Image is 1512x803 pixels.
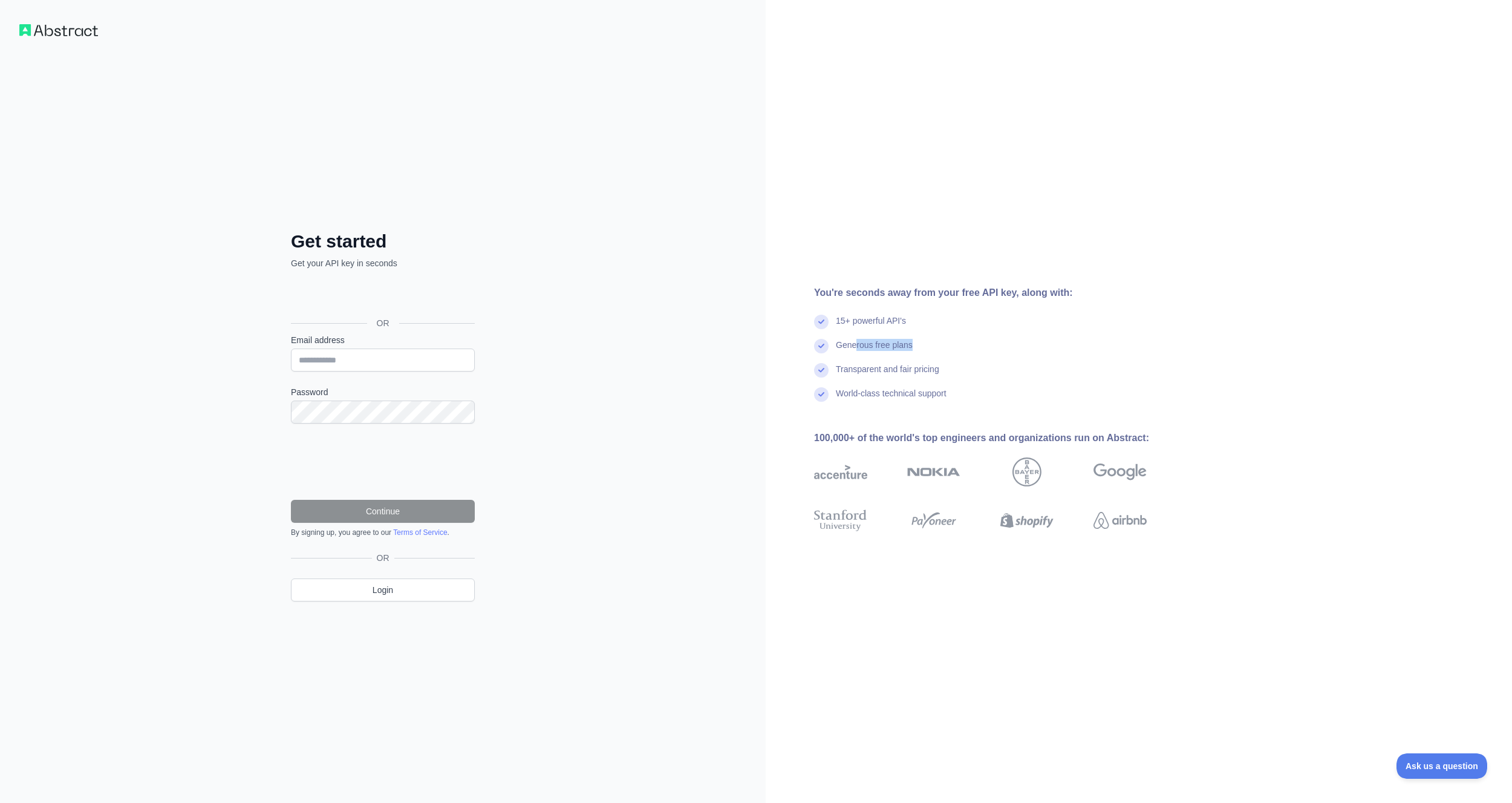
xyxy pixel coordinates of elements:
button: Continue [291,500,475,523]
a: Terms of Service [393,528,447,537]
div: By signing up, you agree to our . [291,528,475,537]
a: Login [291,578,475,601]
img: check mark [814,363,829,378]
img: shopify [1000,507,1054,534]
div: Generous free plans [836,339,913,363]
img: accenture [814,457,867,487]
div: World-class technical support [836,387,947,411]
img: stanford university [814,507,867,534]
div: 100,000+ of the world's top engineers and organizations run on Abstract: [814,431,1185,445]
iframe: Toggle Customer Support [1396,753,1488,779]
img: bayer [1012,457,1041,487]
iframe: reCAPTCHA [291,438,475,485]
img: google [1093,457,1147,487]
img: nokia [907,457,960,487]
div: You're seconds away from your free API key, along with: [814,286,1185,300]
div: 15+ powerful API's [836,315,906,339]
img: check mark [814,387,829,402]
iframe: Sign in with Google Button [285,283,478,309]
p: Get your API key in seconds [291,257,475,269]
img: airbnb [1093,507,1147,534]
h2: Get started [291,231,475,252]
span: OR [367,317,399,329]
label: Email address [291,334,475,346]
div: Transparent and fair pricing [836,363,939,387]
label: Password [291,386,475,398]
span: OR [372,552,394,564]
img: check mark [814,339,829,353]
img: payoneer [907,507,960,534]
img: Workflow [19,24,98,36]
img: check mark [814,315,829,329]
